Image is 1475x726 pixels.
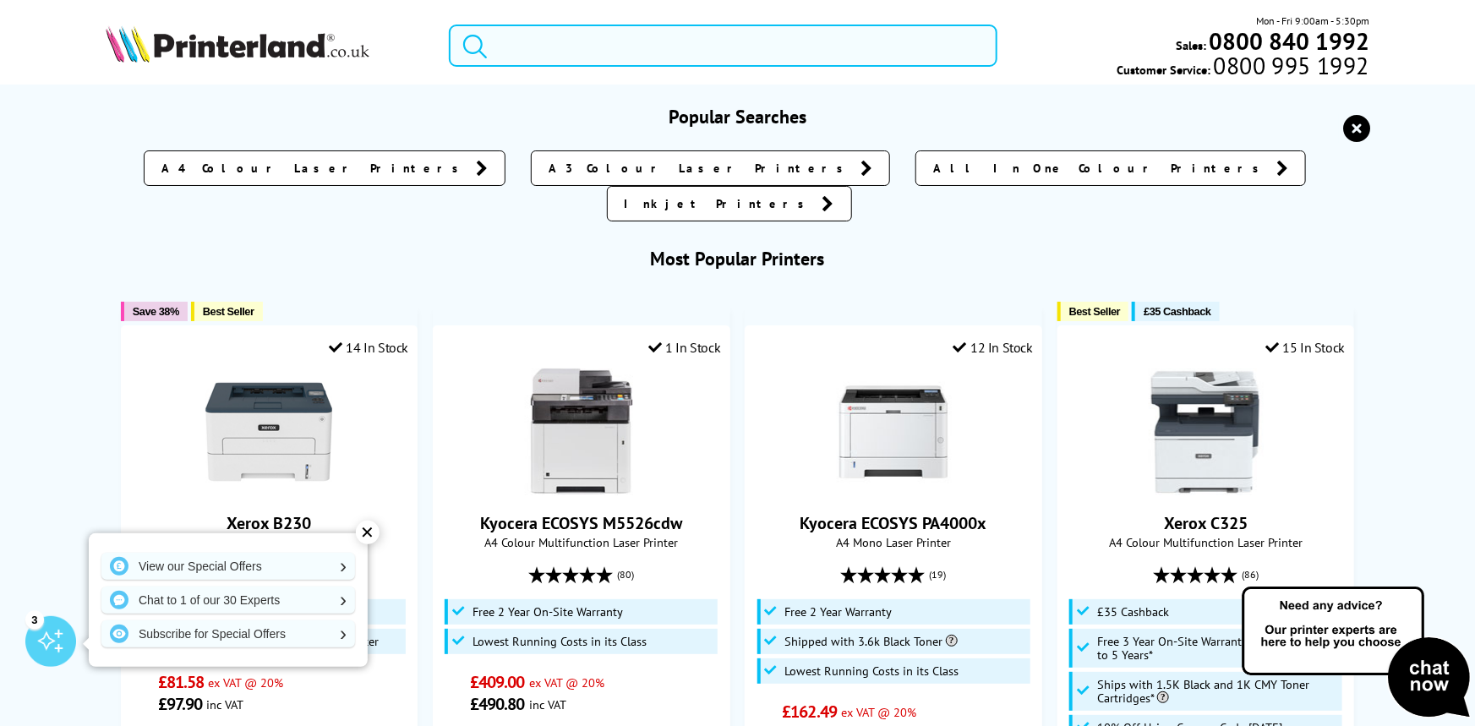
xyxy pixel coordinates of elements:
[227,512,311,534] a: Xerox B230
[841,704,916,720] span: ex VAT @ 20%
[1238,584,1475,723] img: Open Live Chat window
[1097,605,1169,619] span: £35 Cashback
[625,195,814,212] span: Inkjet Printers
[800,512,987,534] a: Kyocera ECOSYS PA4000x
[830,368,957,495] img: Kyocera ECOSYS PA4000x
[442,534,720,550] span: A4 Colour Multifunction Laser Printer
[933,160,1268,177] span: All In One Colour Printers
[785,605,893,619] span: Free 2 Year Warranty
[470,693,525,715] span: £490.80
[518,368,645,495] img: Kyocera ECOSYS M5526cdw
[648,339,721,356] div: 1 In Stock
[1256,13,1369,29] span: Mon - Fri 9:00am - 5:30pm
[1069,305,1121,318] span: Best Seller
[191,302,263,321] button: Best Seller
[518,482,645,499] a: Kyocera ECOSYS M5526cdw
[549,160,852,177] span: A3 Colour Laser Printers
[101,620,355,647] a: Subscribe for Special Offers
[1097,678,1338,705] span: Ships with 1.5K Black and 1K CMY Toner Cartridges*
[1211,57,1369,74] span: 0800 995 1992
[830,482,957,499] a: Kyocera ECOSYS PA4000x
[1057,302,1129,321] button: Best Seller
[205,368,332,495] img: Xerox B230
[1209,25,1369,57] b: 0800 840 1992
[158,671,205,693] span: £81.58
[106,25,428,66] a: Printerland Logo
[106,105,1369,128] h3: Popular Searches
[915,150,1306,186] a: All In One Colour Printers
[1242,559,1259,591] span: (86)
[1142,482,1269,499] a: Xerox C325
[1164,512,1248,534] a: Xerox C325
[1206,33,1369,49] a: 0800 840 1992
[470,671,525,693] span: £409.00
[1117,57,1369,78] span: Customer Service:
[473,605,623,619] span: Free 2 Year On-Site Warranty
[1097,635,1338,662] span: Free 3 Year On-Site Warranty and Extend up to 5 Years*
[329,339,408,356] div: 14 In Stock
[1132,302,1219,321] button: £35 Cashback
[785,664,959,678] span: Lowest Running Costs in its Class
[208,674,283,691] span: ex VAT @ 20%
[133,305,179,318] span: Save 38%
[1265,339,1345,356] div: 15 In Stock
[1067,534,1345,550] span: A4 Colour Multifunction Laser Printer
[121,302,188,321] button: Save 38%
[101,587,355,614] a: Chat to 1 of our 30 Experts
[531,150,890,186] a: A3 Colour Laser Printers
[106,25,369,63] img: Printerland Logo
[144,150,505,186] a: A4 Colour Laser Printers
[782,701,837,723] span: £162.49
[607,186,852,221] a: Inkjet Printers
[449,25,997,67] input: Search
[25,610,44,629] div: 3
[529,674,604,691] span: ex VAT @ 20%
[101,553,355,580] a: View our Special Offers
[930,559,947,591] span: (19)
[953,339,1033,356] div: 12 In Stock
[206,696,243,712] span: inc VAT
[205,482,332,499] a: Xerox B230
[617,559,634,591] span: (80)
[1144,305,1210,318] span: £35 Cashback
[356,521,380,544] div: ✕
[158,693,203,715] span: £97.90
[473,635,647,648] span: Lowest Running Costs in its Class
[1176,37,1206,53] span: Sales:
[754,534,1032,550] span: A4 Mono Laser Printer
[785,635,958,648] span: Shipped with 3.6k Black Toner
[161,160,467,177] span: A4 Colour Laser Printers
[1142,368,1269,495] img: Xerox C325
[480,512,682,534] a: Kyocera ECOSYS M5526cdw
[106,247,1369,270] h3: Most Popular Printers
[529,696,566,712] span: inc VAT
[203,305,254,318] span: Best Seller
